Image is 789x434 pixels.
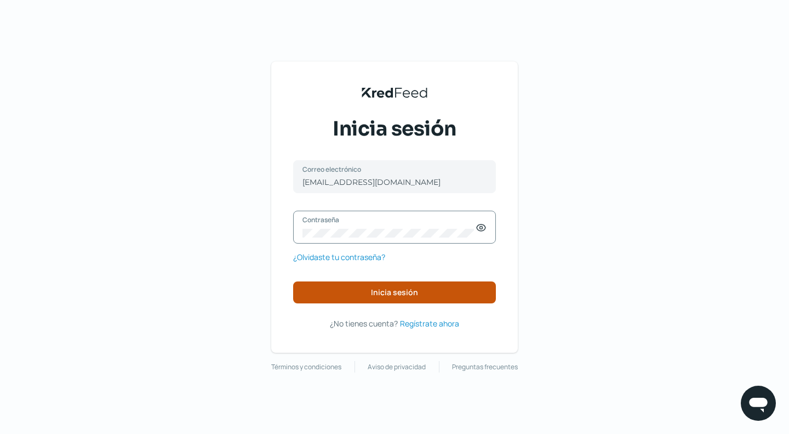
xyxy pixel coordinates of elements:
span: ¿No tienes cuenta? [330,318,398,329]
span: Inicia sesión [333,115,456,143]
img: chatIcon [747,392,769,414]
span: Inicia sesión [371,289,418,296]
a: ¿Olvidaste tu contraseña? [293,250,385,264]
a: Regístrate ahora [400,317,459,330]
button: Inicia sesión [293,281,496,303]
label: Contraseña [302,215,476,224]
label: Correo electrónico [302,165,476,174]
a: Preguntas frecuentes [452,361,518,373]
a: Términos y condiciones [271,361,341,373]
a: Aviso de privacidad [368,361,426,373]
